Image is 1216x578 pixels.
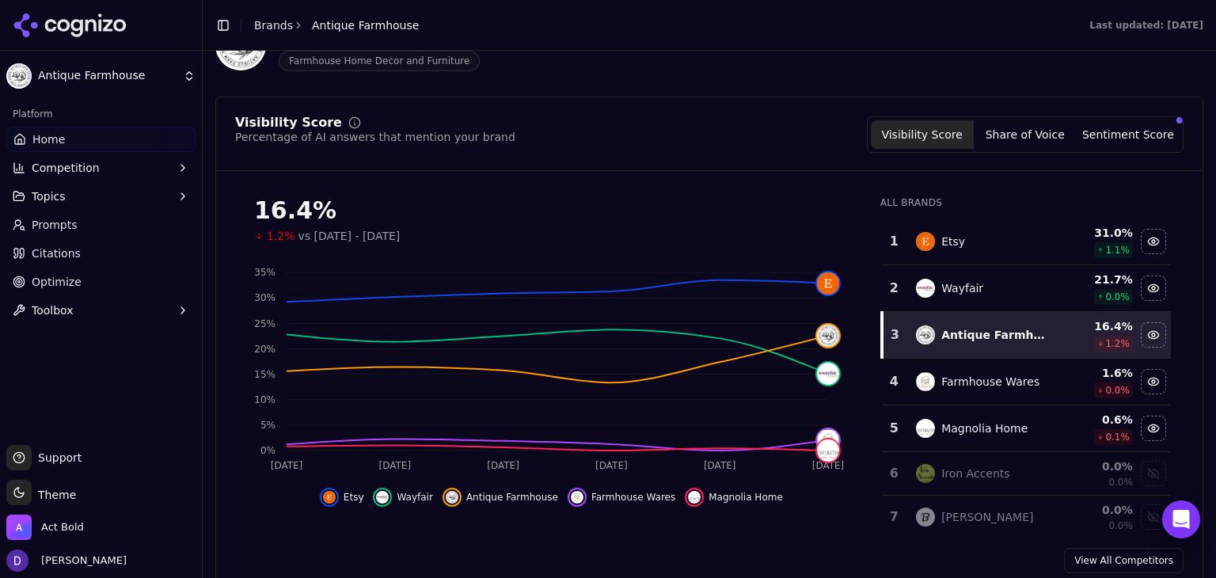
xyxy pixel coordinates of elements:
[1141,369,1166,394] button: Hide farmhouse wares data
[6,101,196,127] div: Platform
[323,491,336,504] img: etsy
[397,491,432,504] span: Wayfair
[312,17,419,33] span: Antique Farmhouse
[1108,476,1133,489] span: 0.0%
[443,488,558,507] button: Hide antique farmhouse data
[1089,19,1203,32] div: Last updated: [DATE]
[1059,458,1133,474] div: 0.0 %
[1105,244,1130,257] span: 1.1 %
[254,267,275,278] tspan: 35%
[685,488,783,507] button: Hide magnolia home data
[344,491,364,504] span: Etsy
[1059,412,1133,428] div: 0.6 %
[254,196,849,225] div: 16.4%
[1141,504,1166,530] button: Show jossandmain data
[882,219,1171,265] tr: 1etsyEtsy31.0%1.1%Hide etsy data
[6,212,196,238] a: Prompts
[916,325,935,344] img: antique farmhouse
[941,509,1033,525] div: [PERSON_NAME]
[1141,461,1166,486] button: Show iron accents data
[817,272,839,295] img: etsy
[1105,337,1130,350] span: 1.2 %
[6,515,84,540] button: Open organization switcher
[235,116,342,129] div: Visibility Score
[888,372,900,391] div: 4
[916,508,935,527] img: jossandmain
[6,549,28,572] img: David White
[487,460,519,471] tspan: [DATE]
[32,450,82,466] span: Support
[1105,384,1130,397] span: 0.0 %
[1059,502,1133,518] div: 0.0 %
[1077,120,1180,149] button: Sentiment Score
[941,374,1039,390] div: Farmhouse Wares
[279,51,480,71] span: Farmhouse Home Decor and Furniture
[568,488,675,507] button: Hide farmhouse wares data
[882,265,1171,312] tr: 2wayfairWayfair21.7%0.0%Hide wayfair data
[254,292,275,303] tspan: 30%
[6,515,32,540] img: Act Bold
[6,298,196,323] button: Toolbox
[32,160,100,176] span: Competition
[271,460,303,471] tspan: [DATE]
[32,274,82,290] span: Optimize
[1141,229,1166,254] button: Hide etsy data
[32,131,65,147] span: Home
[941,327,1047,343] div: Antique Farmhouse
[38,69,177,83] span: Antique Farmhouse
[1141,276,1166,301] button: Hide wayfair data
[882,312,1171,359] tr: 3antique farmhouseAntique Farmhouse16.4%1.2%Hide antique farmhouse data
[35,553,127,568] span: [PERSON_NAME]
[235,129,515,145] div: Percentage of AI answers that mention your brand
[254,344,275,355] tspan: 20%
[916,232,935,251] img: etsy
[882,405,1171,452] tr: 5magnolia homeMagnolia Home0.6%0.1%Hide magnolia home data
[817,363,839,385] img: wayfair
[1141,322,1166,348] button: Hide antique farmhouse data
[254,394,275,405] tspan: 10%
[1059,365,1133,381] div: 1.6 %
[704,460,736,471] tspan: [DATE]
[888,464,900,483] div: 6
[882,452,1171,496] tr: 6iron accentsIron Accents0.0%0.0%Show iron accents data
[376,491,389,504] img: wayfair
[6,241,196,266] a: Citations
[298,228,401,244] span: vs [DATE] - [DATE]
[888,279,900,298] div: 2
[595,460,628,471] tspan: [DATE]
[1105,291,1130,303] span: 0.0 %
[254,19,293,32] a: Brands
[6,127,196,152] a: Home
[1059,272,1133,287] div: 21.7 %
[974,120,1077,149] button: Share of Voice
[817,325,839,347] img: antique farmhouse
[466,491,558,504] span: Antique Farmhouse
[267,228,295,244] span: 1.2%
[6,184,196,209] button: Topics
[379,460,412,471] tspan: [DATE]
[254,17,419,33] nav: breadcrumb
[32,245,81,261] span: Citations
[941,466,1009,481] div: Iron Accents
[817,429,839,451] img: farmhouse wares
[890,325,900,344] div: 3
[32,188,66,204] span: Topics
[320,488,364,507] button: Hide etsy data
[882,496,1171,539] tr: 7jossandmain[PERSON_NAME]0.0%0.0%Show jossandmain data
[1141,416,1166,441] button: Hide magnolia home data
[260,420,275,431] tspan: 5%
[916,419,935,438] img: magnolia home
[817,439,839,462] img: magnolia home
[1059,225,1133,241] div: 31.0 %
[571,491,583,504] img: farmhouse wares
[941,420,1028,436] div: Magnolia Home
[6,155,196,181] button: Competition
[916,279,935,298] img: wayfair
[941,234,965,249] div: Etsy
[688,491,701,504] img: magnolia home
[446,491,458,504] img: antique farmhouse
[888,419,900,438] div: 5
[41,520,84,534] span: Act Bold
[888,508,900,527] div: 7
[941,280,983,296] div: Wayfair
